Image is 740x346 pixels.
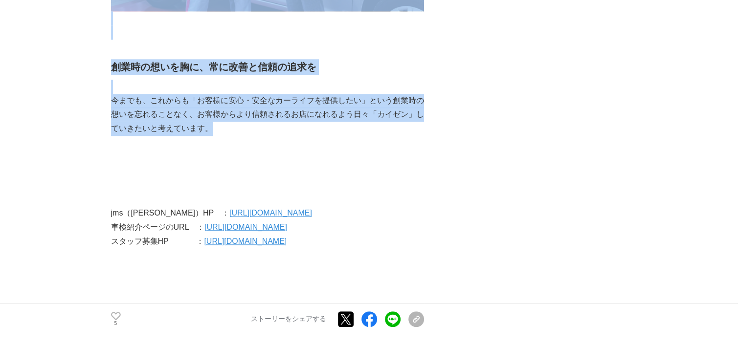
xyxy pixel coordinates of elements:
a: [URL][DOMAIN_NAME] [204,223,287,231]
p: 5 [111,321,121,326]
p: 今までも、これからも「お客様に安心・安全なカーライフを提供したい」という創業時の想いを忘れることなく、お客様からより信頼されるお店になれるよう日々「カイゼン」していきたいと考えています。 [111,94,424,136]
h2: 創業時の想いを胸に、常に改善と信頼の追求を [111,59,424,75]
p: スタッフ募集HP ： [111,235,424,249]
a: [URL][DOMAIN_NAME] [204,237,287,245]
p: ストーリーをシェアする [251,315,326,324]
p: jms（[PERSON_NAME]）HP ： [111,206,424,220]
a: [URL][DOMAIN_NAME] [229,209,312,217]
p: 車検紹介ページのURL ： [111,220,424,235]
